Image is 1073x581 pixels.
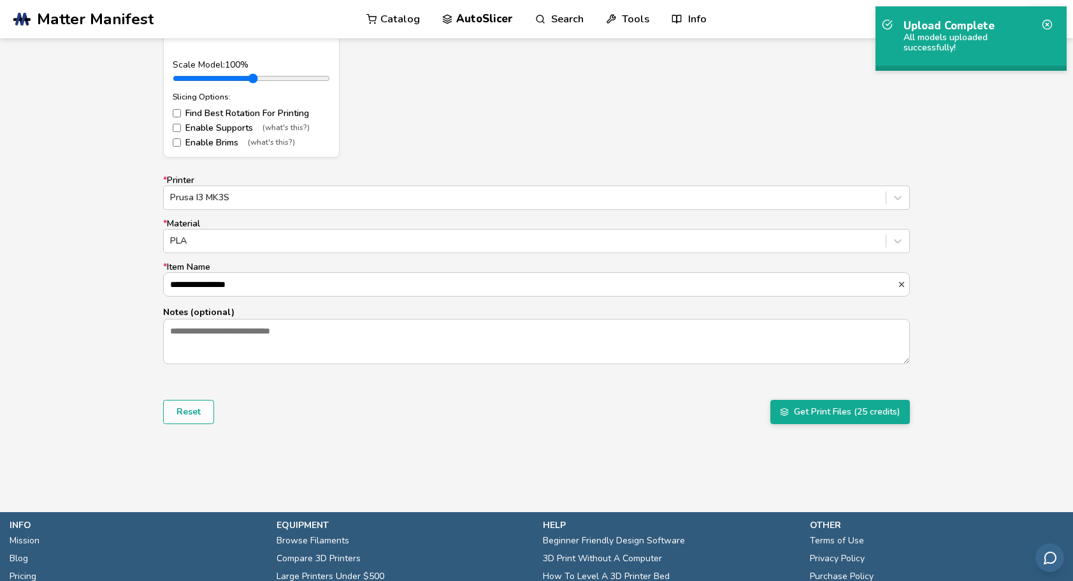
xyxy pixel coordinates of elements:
[37,10,154,28] span: Matter Manifest
[770,400,910,424] button: Get Print Files (25 credits)
[173,32,330,41] div: File Size: 12.78MB
[173,92,330,101] div: Slicing Options:
[277,532,349,550] a: Browse Filaments
[277,518,531,532] p: equipment
[1035,543,1064,572] button: Send feedback via email
[543,518,797,532] p: help
[897,280,909,289] button: *Item Name
[543,550,662,568] a: 3D Print Without A Computer
[163,219,910,253] label: Material
[173,138,330,148] label: Enable Brims
[164,273,897,296] input: *Item Name
[543,532,685,550] a: Beginner Friendly Design Software
[164,320,909,363] textarea: Notes (optional)
[163,262,910,297] label: Item Name
[810,550,865,568] a: Privacy Policy
[173,123,330,133] label: Enable Supports
[163,400,214,424] button: Reset
[810,532,864,550] a: Terms of Use
[173,60,330,70] div: Scale Model: 100 %
[173,124,181,132] input: Enable Supports(what's this?)
[173,138,181,147] input: Enable Brims(what's this?)
[248,138,295,147] span: (what's this?)
[904,33,1039,53] div: All models uploaded successfully!
[10,532,40,550] a: Mission
[263,124,310,133] span: (what's this?)
[173,109,181,117] input: Find Best Rotation For Printing
[810,518,1064,532] p: other
[173,108,330,119] label: Find Best Rotation For Printing
[163,175,910,210] label: Printer
[904,19,1039,33] p: Upload Complete
[163,305,910,319] p: Notes (optional)
[10,518,264,532] p: info
[10,550,28,568] a: Blog
[277,550,361,568] a: Compare 3D Printers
